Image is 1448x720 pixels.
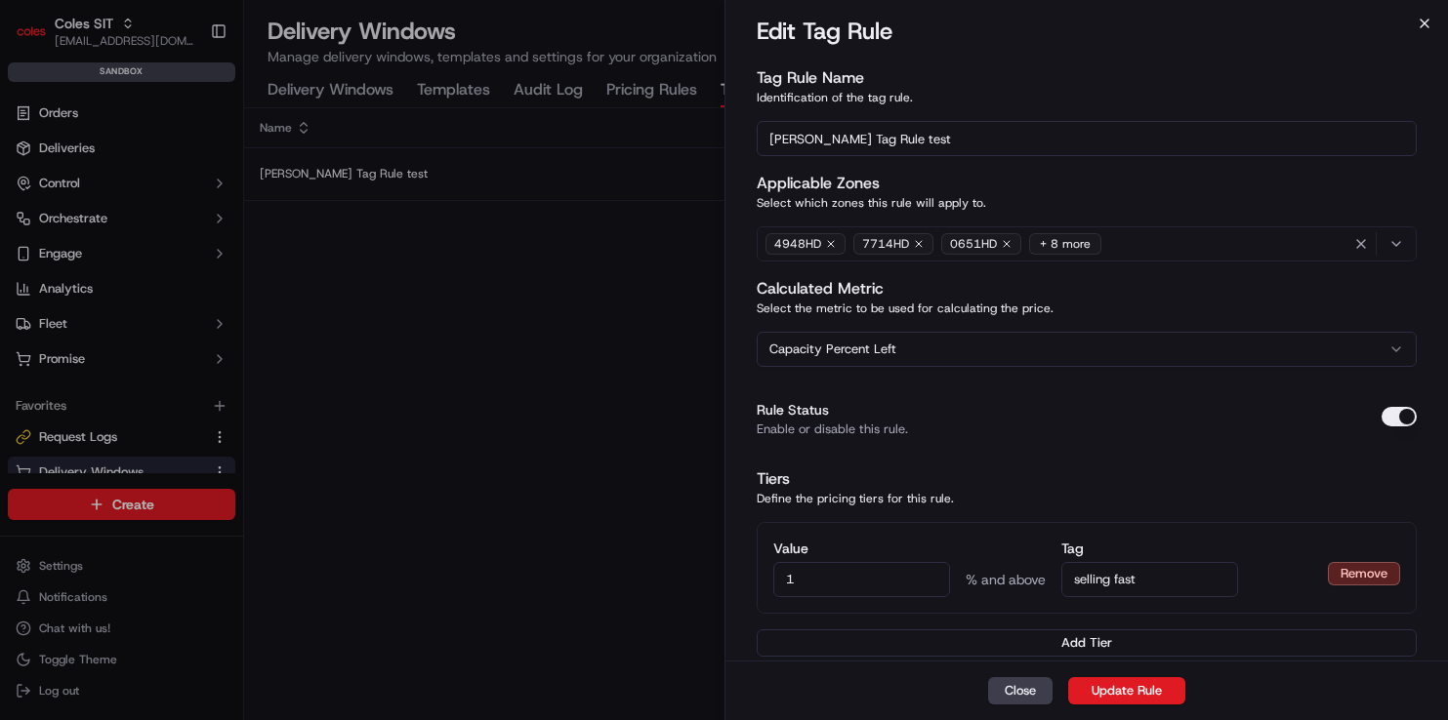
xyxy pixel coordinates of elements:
[757,226,1418,261] button: 4948HD7714HD0651HD+ 8 more
[332,192,355,216] button: Start new chat
[20,285,35,300] div: 📗
[1029,233,1101,255] div: + 8 more
[1068,677,1185,704] button: Update Rule
[12,275,157,310] a: 📗Knowledge Base
[966,570,1046,589] div: % and above
[757,195,1418,211] p: Select which zones this rule will apply to.
[1328,562,1400,585] button: Remove
[1061,539,1238,558] label: Tag
[757,401,829,419] label: Rule Status
[20,186,55,221] img: 1736555255976-a54dd68f-1ca7-489b-9aae-adbdc363a1c4
[20,78,355,109] p: Welcome 👋
[20,20,59,59] img: Nash
[1061,562,1238,597] input: Enter tag
[757,491,1418,506] p: Define the pricing tiers for this rule.
[988,677,1053,704] button: Close
[773,539,950,558] label: Value
[157,275,321,310] a: 💻API Documentation
[757,300,1418,316] p: Select the metric to be used for calculating the price.
[757,468,790,489] label: Tiers
[757,67,864,88] label: Tag Rule Name
[757,16,892,47] h2: Edit Tag Rule
[138,330,236,345] a: Powered byPylon
[950,236,997,252] span: 0651HD
[757,121,1418,156] input: Rule name
[757,629,1418,657] button: Add Tier
[39,283,149,302] span: Knowledge Base
[757,173,880,193] label: Applicable Zones
[165,285,181,300] div: 💻
[773,562,950,597] input: Enter tier
[66,186,320,206] div: Start new chat
[185,283,313,302] span: API Documentation
[194,331,236,345] span: Pylon
[66,206,247,221] div: We're available if you need us!
[757,423,908,436] p: Enable or disable this rule.
[774,236,821,252] span: 4948HD
[757,278,884,299] label: Calculated Metric
[51,126,352,146] input: Got a question? Start typing here...
[757,90,1418,105] p: Identification of the tag rule.
[862,236,909,252] span: 7714HD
